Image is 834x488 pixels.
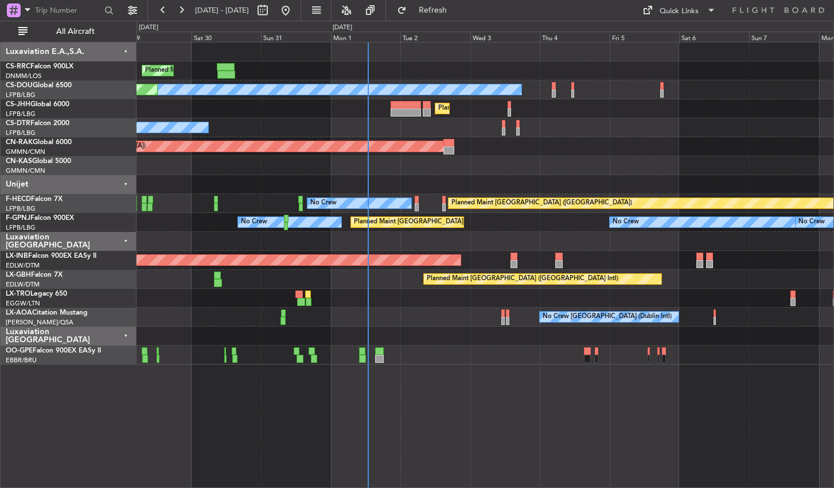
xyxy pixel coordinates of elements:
a: DNMM/LOS [6,72,41,80]
div: [DATE] [139,23,158,33]
a: LFPB/LBG [6,223,36,232]
div: Planned Maint [GEOGRAPHIC_DATA] ([GEOGRAPHIC_DATA]) [451,195,632,212]
span: F-GPNJ [6,215,30,222]
div: Wed 3 [470,32,540,42]
a: LX-GBHFalcon 7X [6,272,63,278]
a: LFPB/LBG [6,110,36,118]
a: CN-RAKGlobal 6000 [6,139,72,146]
div: No Crew [GEOGRAPHIC_DATA] (Dublin Intl) [543,308,672,326]
a: CS-DOUGlobal 6500 [6,82,72,89]
div: Planned Maint [GEOGRAPHIC_DATA] ([GEOGRAPHIC_DATA]) [145,62,326,79]
span: F-HECD [6,196,31,203]
span: OO-GPE [6,347,33,354]
span: CN-KAS [6,158,32,165]
div: Sat 30 [192,32,262,42]
div: No Crew [798,214,825,231]
span: CN-RAK [6,139,33,146]
a: EDLW/DTM [6,261,40,270]
span: All Aircraft [30,28,121,36]
a: GMMN/CMN [6,166,45,175]
a: LFPB/LBG [6,129,36,137]
div: No Crew [613,214,639,231]
a: GMMN/CMN [6,148,45,156]
div: Fri 5 [610,32,680,42]
div: Planned Maint [GEOGRAPHIC_DATA] ([GEOGRAPHIC_DATA]) [438,100,619,117]
span: LX-INB [6,253,28,260]
span: LX-GBH [6,272,31,278]
button: All Aircraft [13,22,124,41]
span: [DATE] - [DATE] [195,5,249,16]
div: [DATE] [333,23,352,33]
div: Fri 29 [122,32,192,42]
a: F-GPNJFalcon 900EX [6,215,74,222]
div: Sun 7 [749,32,819,42]
div: Tue 2 [400,32,470,42]
span: CS-DTR [6,120,30,127]
input: Trip Number [35,2,101,19]
a: CN-KASGlobal 5000 [6,158,71,165]
a: LX-AOACitation Mustang [6,309,88,316]
span: CS-RRC [6,63,30,70]
a: LFPB/LBG [6,91,36,99]
button: Quick Links [637,1,722,20]
a: CS-RRCFalcon 900LX [6,63,73,70]
div: Planned Maint [GEOGRAPHIC_DATA] ([GEOGRAPHIC_DATA]) [354,214,535,231]
a: OO-GPEFalcon 900EX EASy II [6,347,101,354]
div: No Crew [310,195,337,212]
span: LX-TRO [6,291,30,297]
span: CS-JHH [6,101,30,108]
div: No Crew [241,214,267,231]
div: Quick Links [660,6,699,17]
a: EBBR/BRU [6,356,37,365]
div: Sat 6 [679,32,749,42]
div: Mon 1 [331,32,401,42]
a: EGGW/LTN [6,299,40,308]
span: LX-AOA [6,309,32,316]
a: EDLW/DTM [6,280,40,289]
a: LX-INBFalcon 900EX EASy II [6,253,96,260]
span: Refresh [409,6,457,14]
button: Refresh [392,1,461,20]
a: CS-JHHGlobal 6000 [6,101,69,108]
a: LFPB/LBG [6,204,36,213]
a: LX-TROLegacy 650 [6,291,67,297]
div: Planned Maint [GEOGRAPHIC_DATA] ([GEOGRAPHIC_DATA] Intl) [427,270,618,288]
span: CS-DOU [6,82,33,89]
div: Sun 31 [261,32,331,42]
a: CS-DTRFalcon 2000 [6,120,69,127]
a: [PERSON_NAME]/QSA [6,318,73,327]
a: F-HECDFalcon 7X [6,196,63,203]
div: Thu 4 [540,32,610,42]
